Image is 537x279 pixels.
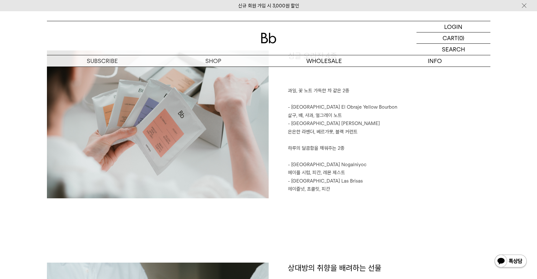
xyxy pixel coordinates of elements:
[288,87,490,95] p: 과일, 꽃 노트 가득한 차 같은 2종
[416,21,490,32] a: LOGIN
[443,32,458,43] p: CART
[444,21,462,32] p: LOGIN
[238,3,299,9] a: 신규 회원 가입 시 3,000원 할인
[288,185,490,194] p: 헤이즐넛, 초콜릿, 피칸
[288,161,490,169] p: - [GEOGRAPHIC_DATA] Nogalniyoc
[47,50,269,198] img: e59c90e9871940a75dc2e813f0cfdb63_152104.jpg
[442,44,465,55] p: SEARCH
[416,32,490,44] a: CART (0)
[494,254,527,269] img: 카카오톡 채널 1:1 채팅 버튼
[47,55,158,67] a: SUBSCRIBE
[288,144,490,153] p: 하루의 달콤함을 채워주는 2종
[288,177,490,185] p: - [GEOGRAPHIC_DATA] Las Brisas
[158,55,269,67] a: SHOP
[288,169,490,177] p: 메이플 시럽, 피칸, 레몬 제스트
[288,50,490,87] h1: 싱글 오리진 4종
[288,128,490,136] p: 은은한 라벤더, 베르가못, 블랙 커런트
[288,103,490,120] p: - [GEOGRAPHIC_DATA] El Obraje Yellow Bourbon 살구, 배, 사과, 얼그레이 노트
[288,120,490,128] p: - [GEOGRAPHIC_DATA] [PERSON_NAME]
[269,55,380,67] p: WHOLESALE
[380,55,490,67] p: INFO
[458,32,464,43] p: (0)
[261,33,276,43] img: 로고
